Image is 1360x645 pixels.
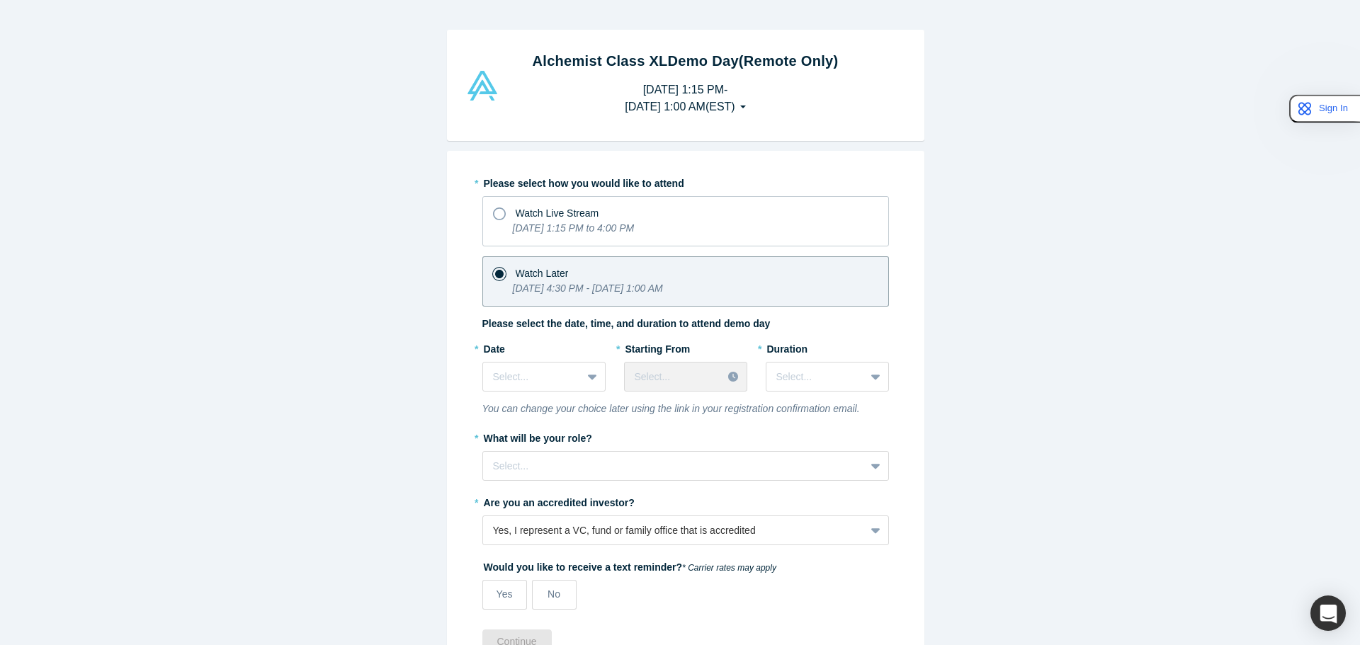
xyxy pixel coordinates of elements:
span: Watch Live Stream [516,207,599,219]
label: Please select how you would like to attend [482,171,889,191]
label: Starting From [624,337,691,357]
img: Alchemist Vault Logo [465,71,499,101]
i: You can change your choice later using the link in your registration confirmation email. [482,403,860,414]
label: Are you an accredited investor? [482,491,889,510]
label: Please select the date, time, and duration to attend demo day [482,316,771,331]
strong: Alchemist Class XL Demo Day (Remote Only) [533,53,839,69]
i: [DATE] 4:30 PM - [DATE] 1:00 AM [513,282,663,294]
span: No [548,588,560,600]
label: Duration [766,337,889,357]
label: What will be your role? [482,426,889,446]
button: [DATE] 1:15 PM-[DATE] 1:00 AM(EST) [610,76,760,120]
i: [DATE] 1:15 PM to 4:00 PM [513,222,635,234]
em: * Carrier rates may apply [682,563,776,573]
label: Date [482,337,606,357]
div: Yes, I represent a VC, fund or family office that is accredited [493,523,855,538]
span: Watch Later [516,268,569,279]
span: Yes [497,588,513,600]
label: Would you like to receive a text reminder? [482,555,889,575]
